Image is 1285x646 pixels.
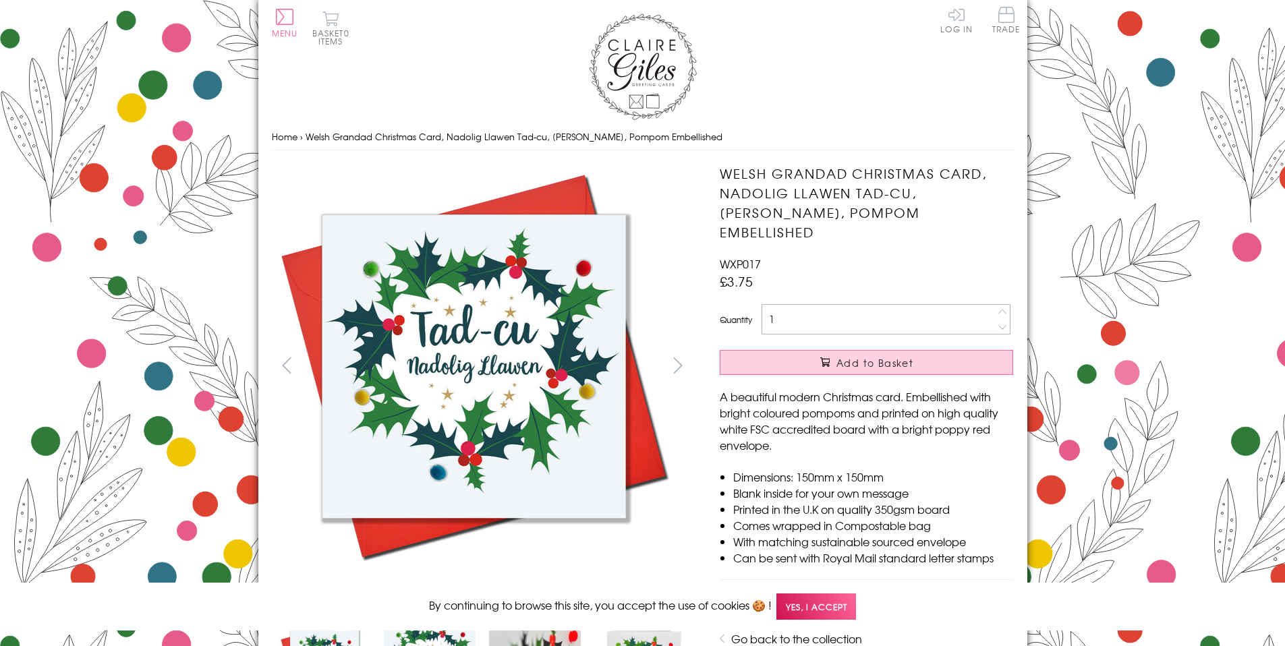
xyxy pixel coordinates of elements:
[300,130,303,143] span: ›
[992,7,1021,36] a: Trade
[271,164,676,568] img: Welsh Grandad Christmas Card, Nadolig Llawen Tad-cu, Holly, Pompom Embellished
[720,314,752,326] label: Quantity
[733,469,1013,485] li: Dimensions: 150mm x 150mm
[272,9,298,37] button: Menu
[720,256,761,272] span: WXP017
[272,130,297,143] a: Home
[733,517,1013,533] li: Comes wrapped in Compostable bag
[272,350,302,380] button: prev
[720,164,1013,241] h1: Welsh Grandad Christmas Card, Nadolig Llawen Tad-cu, [PERSON_NAME], Pompom Embellished
[312,11,349,45] button: Basket0 items
[306,130,722,143] span: Welsh Grandad Christmas Card, Nadolig Llawen Tad-cu, [PERSON_NAME], Pompom Embellished
[589,13,697,120] img: Claire Giles Greetings Cards
[776,593,856,620] span: Yes, I accept
[720,350,1013,375] button: Add to Basket
[272,27,298,39] span: Menu
[836,356,913,370] span: Add to Basket
[318,27,349,47] span: 0 items
[272,123,1014,151] nav: breadcrumbs
[662,350,693,380] button: next
[733,501,1013,517] li: Printed in the U.K on quality 350gsm board
[733,485,1013,501] li: Blank inside for your own message
[733,533,1013,550] li: With matching sustainable sourced envelope
[940,7,973,33] a: Log In
[720,388,1013,453] p: A beautiful modern Christmas card. Embellished with bright coloured pompoms and printed on high q...
[720,272,753,291] span: £3.75
[992,7,1021,33] span: Trade
[733,550,1013,566] li: Can be sent with Royal Mail standard letter stamps
[693,164,1097,568] img: Welsh Grandad Christmas Card, Nadolig Llawen Tad-cu, Holly, Pompom Embellished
